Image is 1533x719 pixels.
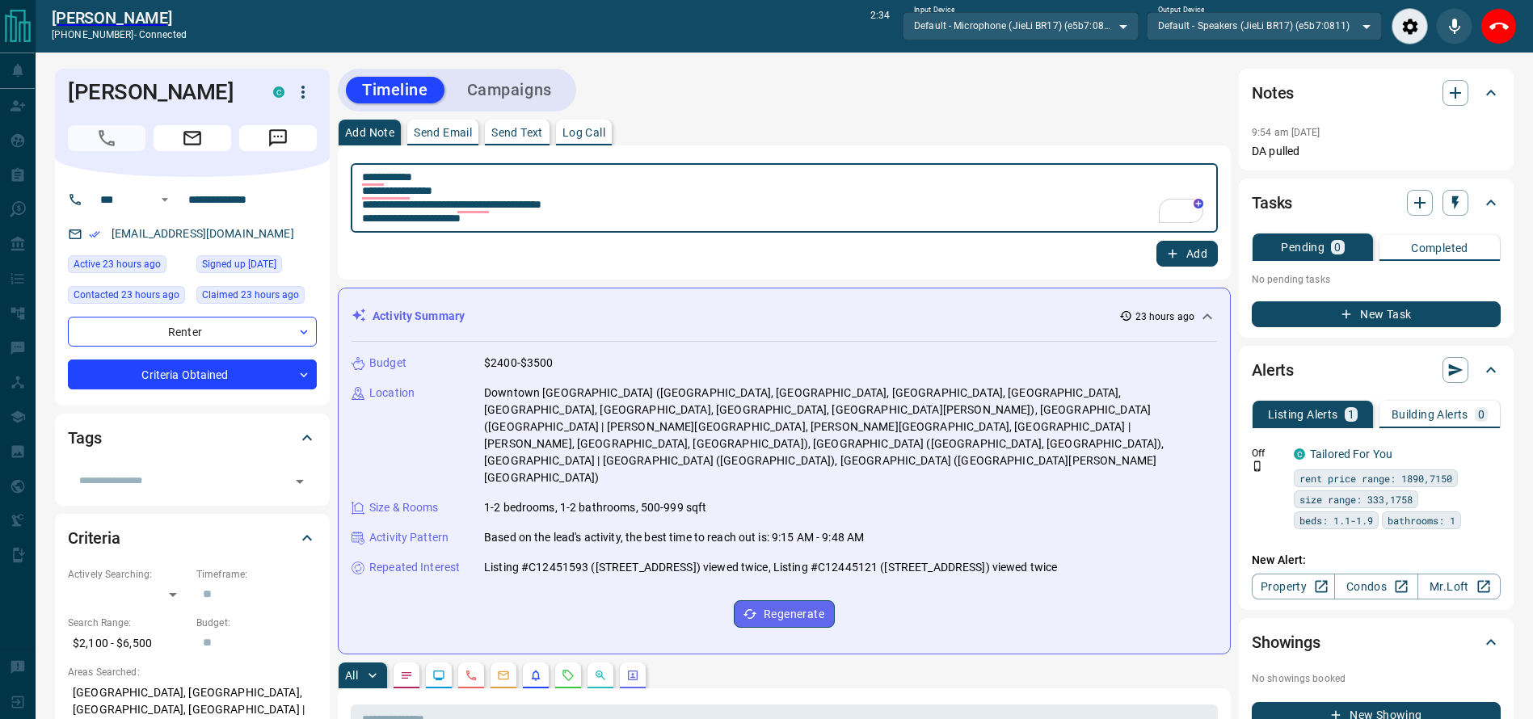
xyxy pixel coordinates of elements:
div: Default - Microphone (JieLi BR17) (e5b7:0811) [903,12,1138,40]
div: Alerts [1252,351,1501,389]
h2: Showings [1252,629,1320,655]
h2: Tags [68,425,101,451]
div: Audio Settings [1392,8,1428,44]
p: Listing Alerts [1268,409,1338,420]
a: [EMAIL_ADDRESS][DOMAIN_NAME] [112,227,294,240]
p: Log Call [562,127,605,138]
h2: Tasks [1252,190,1292,216]
span: Signed up [DATE] [202,256,276,272]
p: Size & Rooms [369,499,439,516]
p: Add Note [345,127,394,138]
a: Condos [1334,574,1417,599]
svg: Push Notification Only [1252,460,1263,472]
svg: Listing Alerts [529,669,542,682]
p: Downtown [GEOGRAPHIC_DATA] ([GEOGRAPHIC_DATA], [GEOGRAPHIC_DATA], [GEOGRAPHIC_DATA], [GEOGRAPHIC_... [484,385,1217,486]
span: size range: 333,1758 [1299,491,1413,507]
span: rent price range: 1890,7150 [1299,470,1452,486]
span: bathrooms: 1 [1388,512,1455,528]
div: Showings [1252,623,1501,662]
span: Contacted 23 hours ago [74,287,179,303]
svg: Lead Browsing Activity [432,669,445,682]
span: Message [239,125,317,151]
p: No pending tasks [1252,267,1501,292]
div: End Call [1480,8,1517,44]
svg: Calls [465,669,478,682]
p: 23 hours ago [1135,309,1194,324]
p: Off [1252,446,1284,460]
p: Actively Searching: [68,567,188,582]
div: Sun Oct 12 2025 [196,286,317,309]
label: Input Device [914,5,955,15]
div: Activity Summary23 hours ago [352,301,1217,331]
button: Add [1156,241,1218,267]
button: Open [288,470,311,493]
h2: Notes [1252,80,1294,106]
div: Criteria [68,519,317,557]
svg: Agent Actions [626,669,639,682]
div: Tags [68,418,317,457]
svg: Opportunities [594,669,607,682]
p: 2:34 [870,8,890,44]
span: Call [68,125,145,151]
span: connected [139,29,187,40]
div: Sun Jul 27 2025 [196,255,317,278]
svg: Email Verified [89,229,100,240]
p: Budget: [196,616,317,630]
p: 1 [1348,409,1354,420]
svg: Emails [497,669,510,682]
button: Campaigns [451,77,568,103]
p: $2,100 - $6,500 [68,630,188,657]
p: Completed [1411,242,1468,254]
span: beds: 1.1-1.9 [1299,512,1373,528]
h2: Alerts [1252,357,1294,383]
p: Pending [1281,242,1325,253]
p: Activity Summary [373,308,465,325]
div: Sun Oct 12 2025 [68,255,188,278]
p: Repeated Interest [369,559,460,576]
div: Sun Oct 12 2025 [68,286,188,309]
p: Send Email [414,127,472,138]
p: DA pulled [1252,143,1501,160]
p: Listing #C12451593 ([STREET_ADDRESS]) viewed twice, Listing #C12445121 ([STREET_ADDRESS]) viewed ... [484,559,1057,576]
p: [PHONE_NUMBER] - [52,27,187,42]
div: Notes [1252,74,1501,112]
p: Budget [369,355,406,372]
p: 0 [1478,409,1485,420]
p: 0 [1334,242,1341,253]
p: 9:54 am [DATE] [1252,127,1320,138]
label: Output Device [1158,5,1204,15]
button: Regenerate [734,600,835,628]
div: Mute [1436,8,1472,44]
span: Email [154,125,231,151]
div: Default - Speakers (JieLi BR17) (e5b7:0811) [1147,12,1382,40]
a: Tailored For You [1310,448,1392,460]
button: Open [155,190,175,209]
button: New Task [1252,301,1501,327]
div: condos.ca [273,86,284,98]
p: No showings booked [1252,671,1501,686]
a: Property [1252,574,1335,599]
div: condos.ca [1294,448,1305,460]
a: Mr.Loft [1417,574,1501,599]
textarea: To enrich screen reader interactions, please activate Accessibility in Grammarly extension settings [362,170,1207,226]
h2: Criteria [68,525,120,551]
p: Activity Pattern [369,529,449,546]
p: Building Alerts [1392,409,1468,420]
span: Claimed 23 hours ago [202,287,299,303]
div: Criteria Obtained [68,359,317,389]
p: Timeframe: [196,567,317,582]
p: Location [369,385,415,402]
svg: Requests [562,669,575,682]
a: [PERSON_NAME] [52,8,187,27]
svg: Notes [400,669,413,682]
div: Tasks [1252,183,1501,222]
p: $2400-$3500 [484,355,553,372]
h1: [PERSON_NAME] [68,79,249,105]
button: Timeline [346,77,444,103]
p: Based on the lead's activity, the best time to reach out is: 9:15 AM - 9:48 AM [484,529,864,546]
span: Active 23 hours ago [74,256,161,272]
p: All [345,670,358,681]
div: Renter [68,317,317,347]
p: New Alert: [1252,552,1501,569]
